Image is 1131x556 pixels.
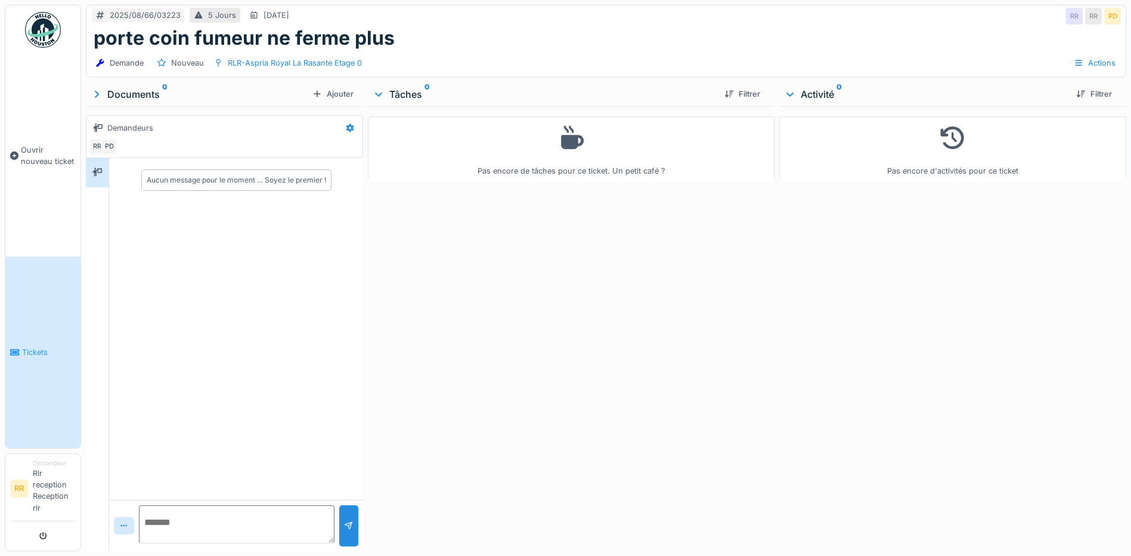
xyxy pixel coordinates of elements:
[101,138,117,155] div: PD
[110,57,144,69] div: Demande
[147,175,326,186] div: Aucun message pour le moment … Soyez le premier !
[91,87,308,101] div: Documents
[110,10,181,21] div: 2025/08/66/03223
[424,87,430,101] sup: 0
[720,86,765,102] div: Filtrer
[1085,8,1102,24] div: RR
[25,12,61,48] img: Badge_color-CXgf-gQk.svg
[21,144,76,167] span: Ouvrir nouveau ticket
[787,122,1118,177] div: Pas encore d'activités pour ce ticket
[10,480,28,498] li: RR
[94,27,395,50] h1: porte coin fumeur ne ferme plus
[1104,8,1121,24] div: PD
[784,87,1067,101] div: Activité
[107,122,153,134] div: Demandeurs
[228,57,362,69] div: RLR-Aspria Royal La Rasante Etage 0
[373,87,715,101] div: Tâches
[10,459,76,521] a: RR DemandeurRlr reception Reception rlr
[1071,86,1117,102] div: Filtrer
[264,10,289,21] div: [DATE]
[162,87,168,101] sup: 0
[33,459,76,468] div: Demandeur
[5,257,80,447] a: Tickets
[89,138,106,155] div: RR
[308,86,358,102] div: Ajouter
[33,459,76,518] li: Rlr reception Reception rlr
[836,87,842,101] sup: 0
[1066,8,1083,24] div: RR
[208,10,236,21] div: 5 Jours
[1068,54,1121,72] div: Actions
[5,54,80,257] a: Ouvrir nouveau ticket
[22,347,76,358] span: Tickets
[171,57,204,69] div: Nouveau
[376,122,767,177] div: Pas encore de tâches pour ce ticket. Un petit café ?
